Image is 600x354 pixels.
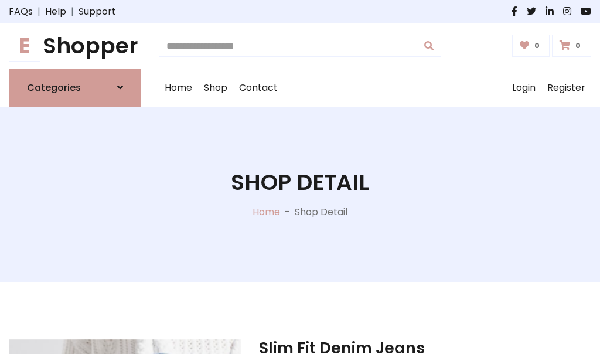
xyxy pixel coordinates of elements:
span: 0 [531,40,543,51]
span: 0 [572,40,584,51]
h1: Shop Detail [231,169,369,196]
a: Login [506,69,541,107]
h6: Categories [27,82,81,93]
span: | [33,5,45,19]
p: - [280,205,295,219]
a: Help [45,5,66,19]
a: Support [79,5,116,19]
a: Home [159,69,198,107]
span: E [9,30,40,62]
a: Contact [233,69,284,107]
a: Register [541,69,591,107]
a: Categories [9,69,141,107]
span: | [66,5,79,19]
a: 0 [512,35,550,57]
h1: Shopper [9,33,141,59]
a: FAQs [9,5,33,19]
p: Shop Detail [295,205,347,219]
a: Home [253,205,280,219]
a: EShopper [9,33,141,59]
a: 0 [552,35,591,57]
a: Shop [198,69,233,107]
